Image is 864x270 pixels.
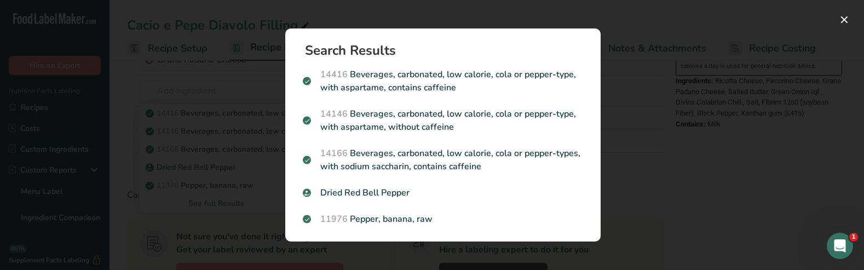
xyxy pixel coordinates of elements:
[827,233,853,259] iframe: Intercom live chat
[303,107,583,134] p: Beverages, carbonated, low calorie, cola or pepper-type, with aspartame, without caffeine
[320,213,348,225] span: 11976
[320,108,348,120] span: 14146
[320,68,348,81] span: 14416
[303,186,583,199] p: Dried Red Bell Pepper
[849,233,858,242] span: 1
[303,212,583,226] p: Pepper, banana, raw
[320,147,348,159] span: 14166
[303,68,583,94] p: Beverages, carbonated, low calorie, cola or pepper-type, with aspartame, contains caffeine
[303,239,583,252] p: Red Bell Pepper
[303,147,583,173] p: Beverages, carbonated, low calorie, cola or pepper-types, with sodium saccharin, contains caffeine
[305,44,590,57] h1: Search Results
